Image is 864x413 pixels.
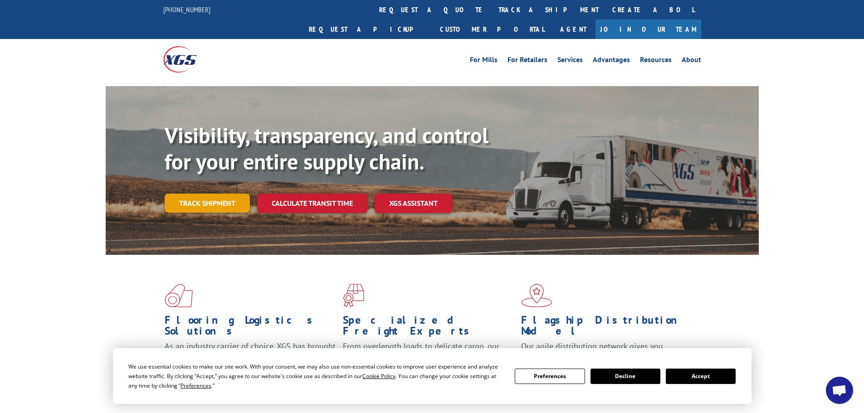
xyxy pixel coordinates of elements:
span: As an industry carrier of choice, XGS has brought innovation and dedication to flooring logistics... [165,341,336,373]
a: Resources [640,56,672,66]
a: Join Our Team [596,19,701,39]
a: Advantages [593,56,630,66]
span: Our agile distribution network gives you nationwide inventory management on demand. [521,341,688,362]
a: XGS ASSISTANT [375,194,452,213]
h1: Flooring Logistics Solutions [165,315,336,341]
a: Agent [551,19,596,39]
button: Decline [591,369,660,384]
span: Cookie Policy [362,372,395,380]
span: Preferences [181,382,211,389]
b: Visibility, transparency, and control for your entire supply chain. [165,121,488,175]
a: About [682,56,701,66]
h1: Flagship Distribution Model [521,315,693,341]
a: For Retailers [508,56,547,66]
a: Request a pickup [302,19,433,39]
a: For Mills [470,56,498,66]
button: Accept [666,369,736,384]
img: xgs-icon-flagship-distribution-model-red [521,284,552,307]
a: Customer Portal [433,19,551,39]
div: Cookie Consent Prompt [113,348,752,404]
a: Services [557,56,583,66]
div: Open chat [826,377,853,404]
a: [PHONE_NUMBER] [163,5,210,14]
p: From overlength loads to delicate cargo, our experienced staff knows the best way to move your fr... [343,341,514,381]
button: Preferences [515,369,585,384]
a: Track shipment [165,194,250,213]
img: xgs-icon-focused-on-flooring-red [343,284,364,307]
h1: Specialized Freight Experts [343,315,514,341]
img: xgs-icon-total-supply-chain-intelligence-red [165,284,193,307]
div: We use essential cookies to make our site work. With your consent, we may also use non-essential ... [128,362,504,390]
a: Calculate transit time [257,194,367,213]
